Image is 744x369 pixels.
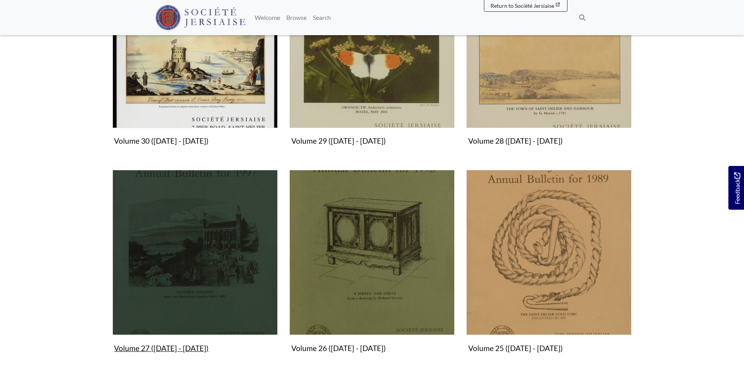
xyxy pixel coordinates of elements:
img: Société Jersiaise [155,5,246,30]
a: Volume 25 (1989 - 1992) Volume 25 ([DATE] - [DATE]) [466,170,632,356]
div: Subcollection [284,170,460,367]
a: Browse [283,10,310,25]
img: Volume 27 (1997 - 2000) [112,170,278,335]
a: Société Jersiaise logo [155,3,246,32]
div: Subcollection [460,170,637,367]
a: Volume 27 (1997 - 2000) Volume 27 ([DATE] - [DATE]) [112,170,278,356]
a: Volume 26 (1993 - 1996) Volume 26 ([DATE] - [DATE]) [289,170,455,356]
div: Subcollection [107,170,284,367]
span: Feedback [732,173,742,204]
a: Would you like to provide feedback? [728,166,744,210]
span: Return to Société Jersiaise [491,2,554,9]
a: Welcome [252,10,283,25]
img: Volume 25 (1989 - 1992) [466,170,632,335]
a: Search [310,10,334,25]
img: Volume 26 (1993 - 1996) [289,170,455,335]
